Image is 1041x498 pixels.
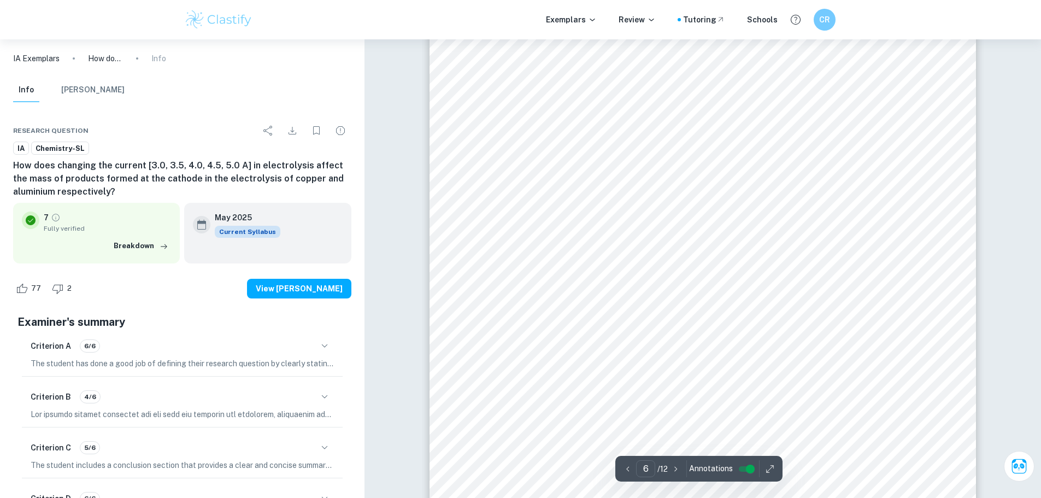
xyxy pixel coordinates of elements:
span: Initial mass of cathode [643,388,761,399]
div: Download [281,120,303,142]
span: 5 [824,276,827,282]
span: ÿ [673,407,679,418]
span: ý [536,407,541,418]
div: Bookmark [305,120,327,142]
span: 4.0 [557,462,571,472]
span: Fully verified [44,224,171,233]
span: Additionally, there is more mass in the case of the copper cathode as compared to aluminium. [495,362,911,373]
a: Schools [747,14,778,26]
span: 10.00 [690,426,715,437]
span: ± 0.5 [A] [546,407,592,418]
p: / 12 [657,463,668,475]
div: Dislike [49,280,78,297]
span: ÿ [812,407,817,418]
h6: CR [818,14,831,26]
p: Info [151,52,166,65]
span: IA [14,143,28,154]
img: Clastify logo [184,9,254,31]
h5: Examiner's summary [17,314,347,330]
h6: How does changing the current [3.0, 3.5, 4.0, 4.5, 5.0 A] in electrolysis affect the mass of prod... [13,159,351,198]
p: Lor ipsumdo sitamet consectet adi eli sedd eiu temporin utl etdolorem, aliquaenim adm veniamq nos... [31,408,334,420]
h6: Criterion A [31,340,71,352]
button: Ask Clai [1004,451,1034,482]
span: Annotations [689,463,733,474]
span: Below, the raw data obtained in the experiment is presented. As can be noticed from the data, [495,327,910,338]
button: View [PERSON_NAME] [247,279,351,298]
span: ± 0.01 [g] [822,407,869,418]
span: Current [544,388,584,399]
span: Chemistry-SL [32,143,89,154]
p: Exemplars [546,14,597,26]
span: Figure 2. Experimental setup in the [PERSON_NAME] simulation [578,277,869,287]
div: Share [257,120,279,142]
div: Report issue [330,120,351,142]
span: ± 0.01 [g] [684,407,731,418]
a: IA [13,142,29,155]
button: Info [13,78,39,102]
h6: May 2025 [215,212,272,224]
a: Chemistry-SL [31,142,89,155]
span: 11.58 [828,462,855,472]
span: 5/6 [80,443,99,453]
span: 4/6 [80,392,100,402]
span: Raw data [495,302,543,313]
span: 3.0 [557,426,571,437]
p: How does changing the current [3.0, 3.5, 4.0, 4.5, 5.0 A] in electrolysis affect the mass of prod... [88,52,123,65]
span: 3.5 [557,444,571,454]
span: 10.00 [690,480,715,490]
a: IA Exemplars [13,52,60,65]
span: 77 [25,283,47,294]
span: 11.78 [828,480,855,490]
span: 2 [61,283,78,294]
span: Current Syllabus [215,226,280,238]
div: Like [13,280,47,297]
span: 4.5 [557,480,571,490]
span: Research question [13,126,89,136]
span: 11.38 [828,444,855,454]
h6: Criterion B [31,391,71,403]
a: Tutoring [683,14,725,26]
h6: Criterion C [31,442,71,454]
button: Breakdown [111,238,171,254]
span: 6/6 [80,341,99,351]
span: Final mass of cathode [783,388,899,399]
span: 10.00 [690,444,715,454]
span: with an increase of the current there is an evident increase in the mass of the cathode. [495,345,911,355]
button: [PERSON_NAME] [61,78,125,102]
button: CR [814,9,836,31]
a: Grade fully verified [51,213,61,222]
p: Review [619,14,656,26]
span: 11.18 [828,426,855,437]
p: The student includes a conclusion section that provides a clear and concise summary based on the ... [31,459,334,471]
p: 7 [44,212,49,224]
p: The student has done a good job of defining their research question by clearly stating the indepe... [31,358,334,370]
div: This exemplar is based on the current syllabus. Feel free to refer to it for inspiration/ideas wh... [215,226,280,238]
button: Help and Feedback [786,10,805,29]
